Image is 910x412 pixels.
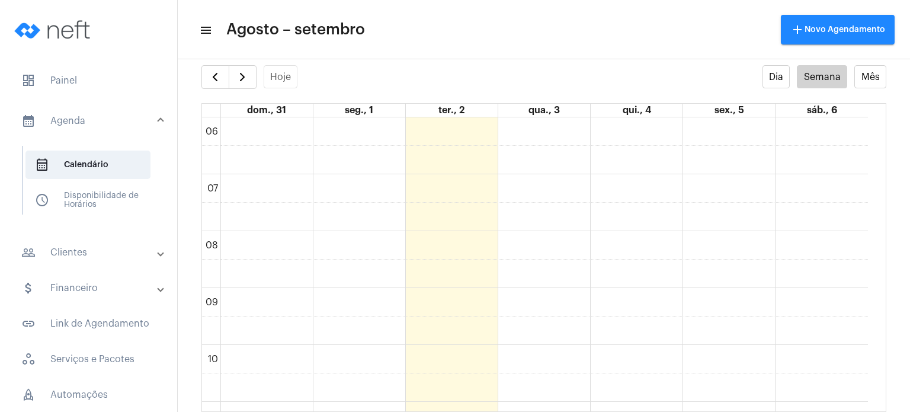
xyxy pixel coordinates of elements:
span: Agosto – setembro [226,20,365,39]
button: Mês [854,65,886,88]
div: 08 [203,240,220,251]
mat-panel-title: Agenda [21,114,158,128]
a: 4 de setembro de 2025 [620,104,653,117]
span: sidenav icon [35,193,49,207]
mat-icon: sidenav icon [199,23,211,37]
div: 09 [203,297,220,308]
span: Novo Agendamento [790,25,885,34]
span: Calendário [25,151,150,179]
mat-panel-title: Clientes [21,245,158,260]
button: Dia [762,65,790,88]
mat-icon: sidenav icon [21,317,36,331]
span: sidenav icon [21,388,36,402]
span: Serviços e Pacotes [12,345,165,373]
img: logo-neft-novo-2.png [9,6,98,53]
button: Semana Anterior [201,65,229,89]
span: Automações [12,381,165,409]
span: sidenav icon [21,74,36,88]
a: 31 de agosto de 2025 [245,104,289,117]
mat-expansion-panel-header: sidenav iconClientes [7,238,177,267]
span: Link de Agendamento [12,309,165,338]
a: 2 de setembro de 2025 [436,104,467,117]
mat-expansion-panel-header: sidenav iconAgenda [7,102,177,140]
button: Hoje [264,65,298,88]
span: sidenav icon [21,352,36,366]
div: 07 [205,183,220,194]
mat-expansion-panel-header: sidenav iconFinanceiro [7,274,177,302]
mat-icon: sidenav icon [21,281,36,295]
span: Disponibilidade de Horários [25,186,150,215]
a: 3 de setembro de 2025 [526,104,562,117]
button: Novo Agendamento [781,15,895,44]
div: sidenav iconAgenda [7,140,177,231]
div: 10 [206,354,220,365]
mat-icon: sidenav icon [21,114,36,128]
a: 5 de setembro de 2025 [712,104,746,117]
mat-icon: add [790,23,805,37]
span: sidenav icon [35,158,49,172]
a: 1 de setembro de 2025 [342,104,376,117]
span: Painel [12,66,165,95]
mat-icon: sidenav icon [21,245,36,260]
a: 6 de setembro de 2025 [805,104,839,117]
div: 06 [203,126,220,137]
button: Semana [797,65,847,88]
mat-panel-title: Financeiro [21,281,158,295]
button: Próximo Semana [229,65,257,89]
